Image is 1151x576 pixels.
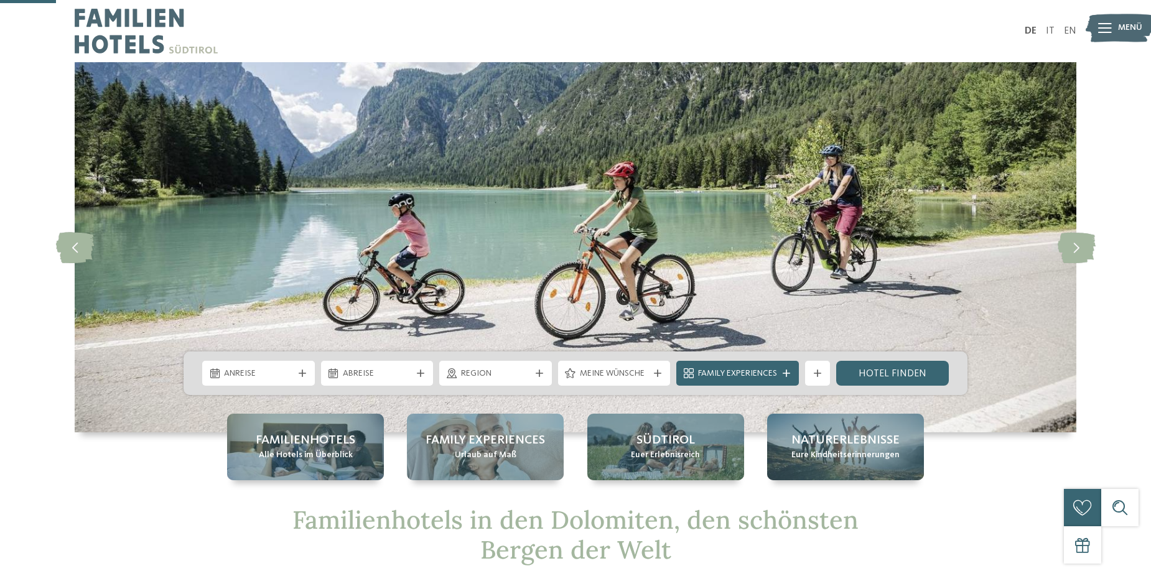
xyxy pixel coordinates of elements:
[1118,22,1142,34] span: Menü
[407,414,564,480] a: Familienhotels in den Dolomiten: Urlaub im Reich der bleichen Berge Family Experiences Urlaub auf...
[791,432,900,449] span: Naturerlebnisse
[455,449,516,462] span: Urlaub auf Maß
[259,449,353,462] span: Alle Hotels im Überblick
[461,368,530,380] span: Region
[791,449,900,462] span: Eure Kindheitserinnerungen
[767,414,924,480] a: Familienhotels in den Dolomiten: Urlaub im Reich der bleichen Berge Naturerlebnisse Eure Kindheit...
[256,432,355,449] span: Familienhotels
[1025,26,1037,36] a: DE
[75,62,1076,432] img: Familienhotels in den Dolomiten: Urlaub im Reich der bleichen Berge
[631,449,700,462] span: Euer Erlebnisreich
[1046,26,1055,36] a: IT
[698,368,777,380] span: Family Experiences
[587,414,744,480] a: Familienhotels in den Dolomiten: Urlaub im Reich der bleichen Berge Südtirol Euer Erlebnisreich
[426,432,545,449] span: Family Experiences
[636,432,695,449] span: Südtirol
[580,368,649,380] span: Meine Wünsche
[1064,26,1076,36] a: EN
[224,368,293,380] span: Anreise
[343,368,412,380] span: Abreise
[227,414,384,480] a: Familienhotels in den Dolomiten: Urlaub im Reich der bleichen Berge Familienhotels Alle Hotels im...
[292,504,859,565] span: Familienhotels in den Dolomiten, den schönsten Bergen der Welt
[836,361,949,386] a: Hotel finden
